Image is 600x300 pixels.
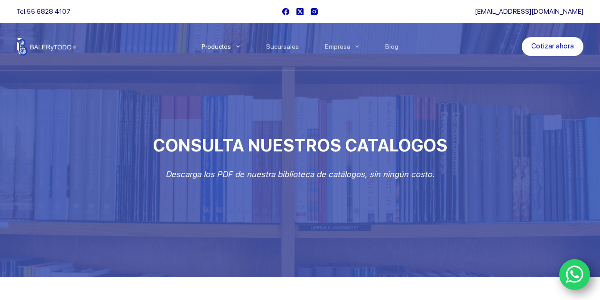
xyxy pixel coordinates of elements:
[17,8,71,15] span: Tel.
[559,259,591,291] a: WhatsApp
[311,8,318,15] a: Instagram
[188,23,412,70] nav: Menu Principal
[166,169,434,179] em: Descarga los PDF de nuestra biblioteca de catálogos, sin ningún costo.
[282,8,289,15] a: Facebook
[296,8,304,15] a: X (Twitter)
[522,37,583,56] a: Cotizar ahora
[475,8,583,15] a: [EMAIL_ADDRESS][DOMAIN_NAME]
[27,8,71,15] a: 55 6828 4107
[17,37,76,56] img: Balerytodo
[153,135,447,156] span: CONSULTA NUESTROS CATALOGOS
